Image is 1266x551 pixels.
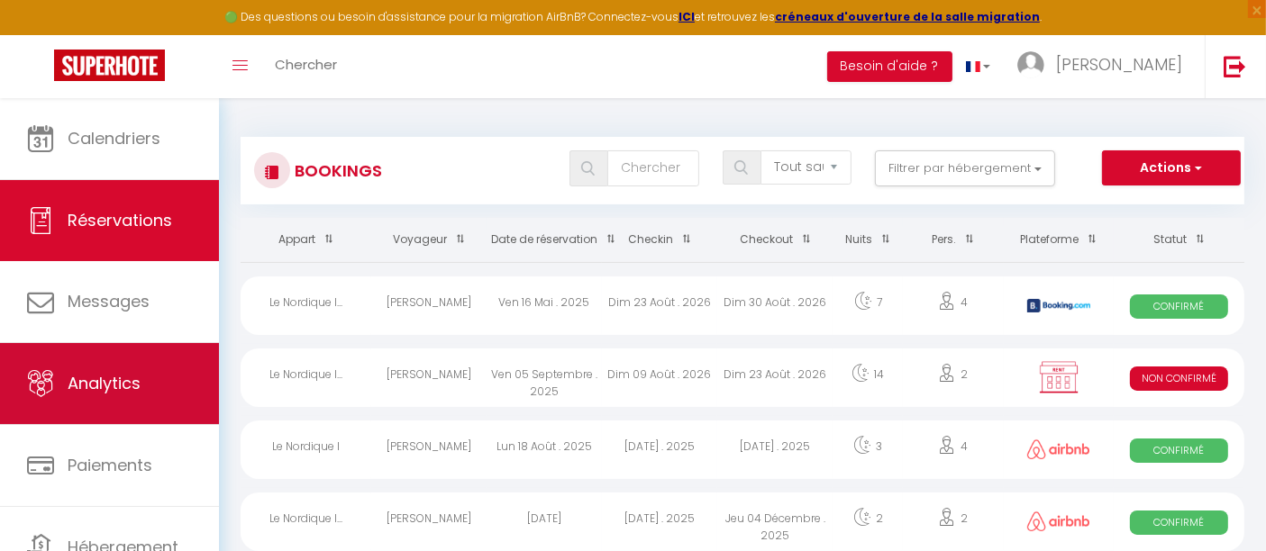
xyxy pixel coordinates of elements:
span: Messages [68,290,150,312]
input: Chercher [607,150,698,186]
a: Chercher [261,35,351,98]
span: Chercher [275,55,337,74]
th: Sort by checkout [717,218,833,262]
a: ... [PERSON_NAME] [1004,35,1205,98]
button: Actions [1102,150,1241,186]
img: ... [1017,51,1044,78]
span: Réservations [68,209,172,231]
span: Analytics [68,372,141,394]
img: logout [1224,55,1246,77]
img: Super Booking [54,50,165,81]
span: Paiements [68,454,152,476]
th: Sort by status [1114,218,1244,262]
span: [PERSON_NAME] [1056,53,1182,76]
th: Sort by rentals [241,218,371,262]
th: Sort by checkin [602,218,717,262]
span: Calendriers [68,127,160,149]
th: Sort by people [903,218,1003,262]
th: Sort by guest [371,218,487,262]
a: créneaux d'ouverture de la salle migration [775,9,1040,24]
a: ICI [679,9,695,24]
th: Sort by nights [833,218,903,262]
button: Filtrer par hébergement [875,150,1055,186]
button: Besoin d'aide ? [827,51,952,82]
h3: Bookings [290,150,382,191]
th: Sort by booking date [487,218,602,262]
button: Ouvrir le widget de chat LiveChat [14,7,68,61]
th: Sort by channel [1004,218,1115,262]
